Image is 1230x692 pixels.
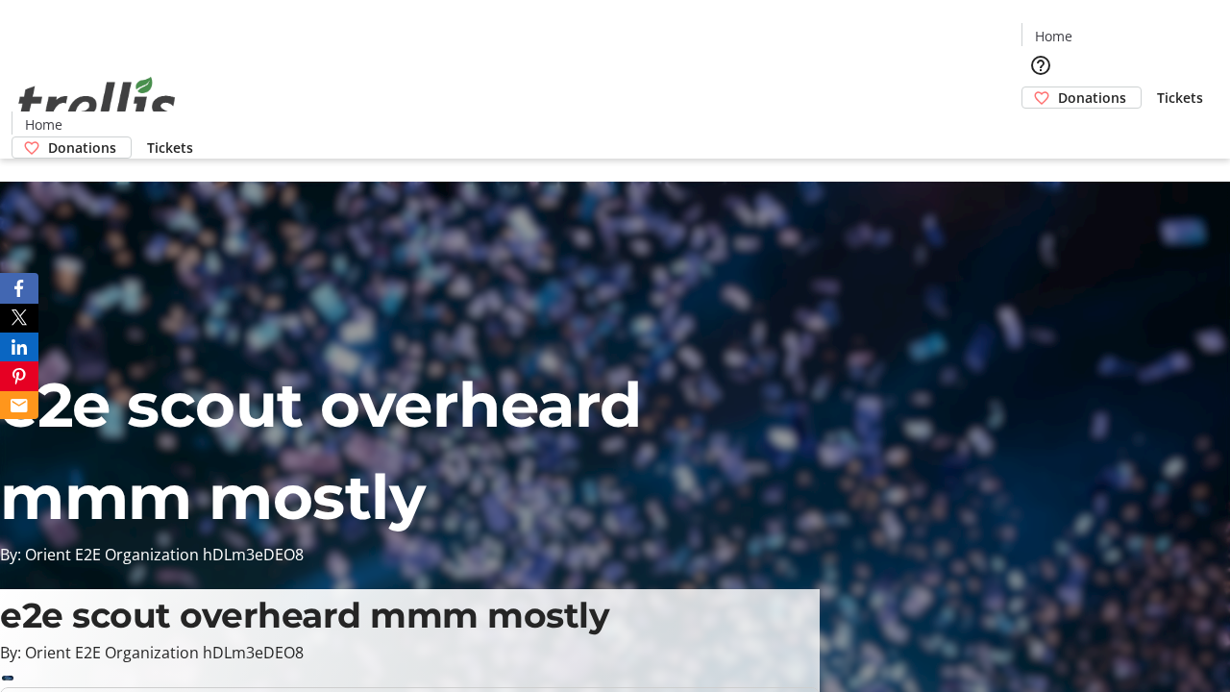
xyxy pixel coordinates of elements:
a: Home [1022,26,1084,46]
span: Home [1035,26,1072,46]
span: Donations [48,137,116,158]
span: Home [25,114,62,135]
a: Donations [1021,86,1142,109]
button: Cart [1021,109,1060,147]
span: Donations [1058,87,1126,108]
a: Tickets [1142,87,1218,108]
a: Home [12,114,74,135]
span: Tickets [147,137,193,158]
a: Donations [12,136,132,159]
a: Tickets [132,137,209,158]
button: Help [1021,46,1060,85]
span: Tickets [1157,87,1203,108]
img: Orient E2E Organization hDLm3eDEO8's Logo [12,56,183,152]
